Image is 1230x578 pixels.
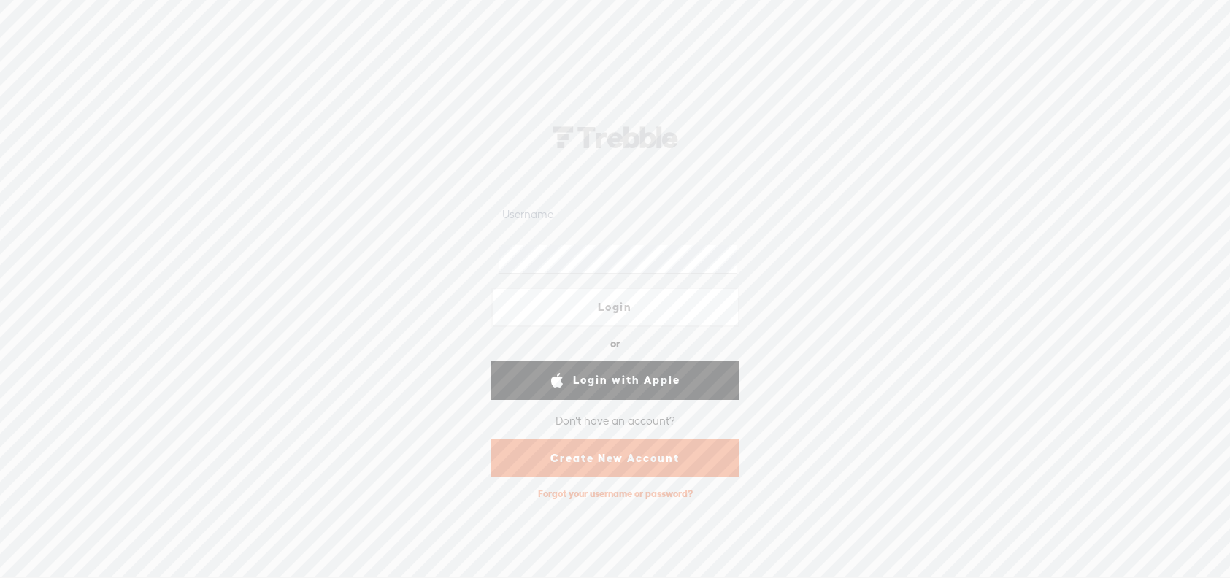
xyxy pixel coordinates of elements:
[556,406,675,436] div: Don't have an account?
[491,361,739,400] a: Login with Apple
[531,480,700,507] div: Forgot your username or password?
[491,288,739,327] a: Login
[491,439,739,477] a: Create New Account
[610,332,620,355] div: or
[499,200,737,228] input: Username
